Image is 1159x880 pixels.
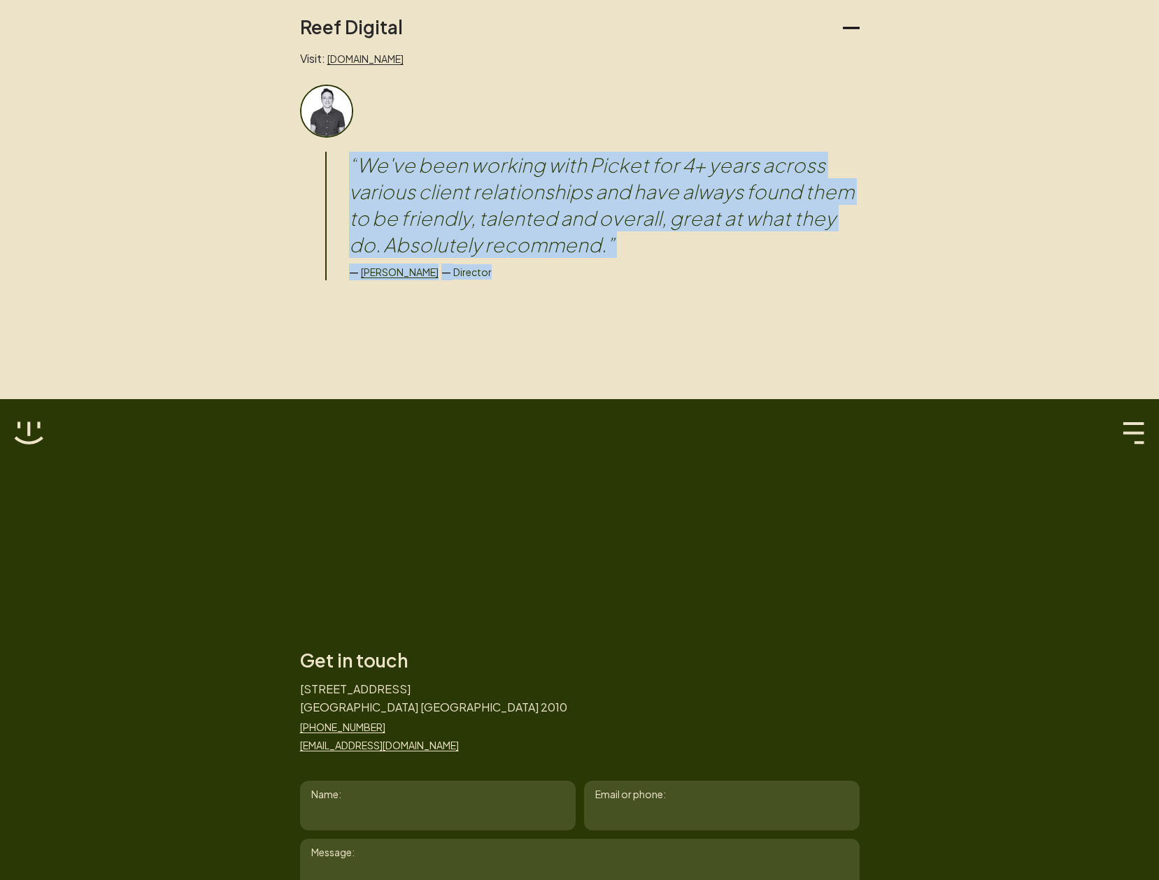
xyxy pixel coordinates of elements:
label: Name: [311,786,341,802]
img: Client headshot [300,85,353,138]
p: Director [453,264,492,280]
p: Visit: [300,50,860,68]
label: Email or phone: [595,786,666,802]
div: — — [349,264,860,280]
div: Reef Digital [300,38,860,280]
blockquote: “ We've been working with Picket for 4+ years across various client relationships and have always... [349,152,860,258]
p: [STREET_ADDRESS] [GEOGRAPHIC_DATA] [GEOGRAPHIC_DATA] 2010 [300,680,567,716]
a: [EMAIL_ADDRESS][DOMAIN_NAME] [300,737,567,753]
a: [DOMAIN_NAME] [327,52,404,65]
h2: Reef Digital [300,16,403,38]
button: Reef Digital [300,16,860,38]
a: [PHONE_NUMBER] [300,719,567,735]
a: [PERSON_NAME] [361,266,439,278]
h2: Get in touch [300,649,567,672]
label: Message: [300,839,860,865]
